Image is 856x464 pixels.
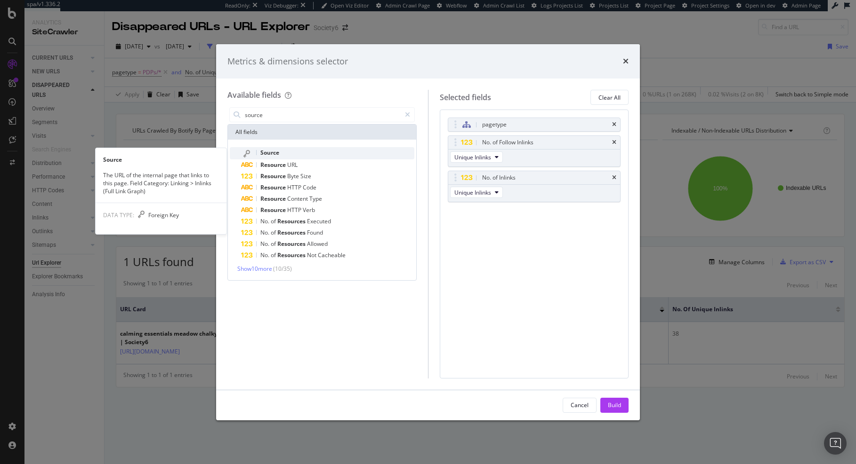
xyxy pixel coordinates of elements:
[260,183,287,191] span: Resource
[271,217,277,225] span: of
[482,173,516,182] div: No. of Inlinks
[287,161,298,169] span: URL
[216,44,640,420] div: modal
[260,195,287,203] span: Resource
[271,251,277,259] span: of
[260,217,271,225] span: No.
[287,183,303,191] span: HTTP
[448,118,621,132] div: pagetypetimes
[440,92,491,103] div: Selected fields
[287,206,303,214] span: HTTP
[300,172,311,180] span: Size
[260,228,271,236] span: No.
[260,240,271,248] span: No.
[482,120,507,129] div: pagetype
[448,171,621,202] div: No. of InlinkstimesUnique Inlinks
[307,228,323,236] span: Found
[277,217,307,225] span: Resources
[277,228,307,236] span: Resources
[454,189,491,197] span: Unique Inlinks
[303,183,316,191] span: Code
[450,187,503,198] button: Unique Inlinks
[271,240,277,248] span: of
[227,90,281,100] div: Available fields
[307,240,328,248] span: Allowed
[448,135,621,167] div: No. of Follow InlinkstimesUnique Inlinks
[260,206,287,214] span: Resource
[277,240,307,248] span: Resources
[482,138,533,147] div: No. of Follow Inlinks
[598,94,621,102] div: Clear All
[303,206,315,214] span: Verb
[96,171,226,195] div: The URL of the internal page that links to this page. Field Category: Linking > Inlinks (Full Lin...
[260,251,271,259] span: No.
[454,153,491,161] span: Unique Inlinks
[237,265,272,273] span: Show 10 more
[260,161,287,169] span: Resource
[612,140,616,145] div: times
[318,251,346,259] span: Cacheable
[590,90,629,105] button: Clear All
[96,156,226,164] div: Source
[623,55,629,68] div: times
[228,125,416,140] div: All fields
[612,175,616,181] div: times
[260,172,287,180] span: Resource
[600,398,629,413] button: Build
[260,149,279,157] span: Source
[608,401,621,409] div: Build
[309,195,322,203] span: Type
[612,122,616,127] div: times
[307,251,318,259] span: Not
[563,398,597,413] button: Cancel
[824,432,847,455] div: Open Intercom Messenger
[244,108,401,122] input: Search by field name
[571,401,589,409] div: Cancel
[450,151,503,163] button: Unique Inlinks
[271,228,277,236] span: of
[287,172,300,180] span: Byte
[277,251,307,259] span: Resources
[307,217,331,225] span: Executed
[287,195,309,203] span: Content
[227,55,348,68] div: Metrics & dimensions selector
[273,265,292,273] span: ( 10 / 35 )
